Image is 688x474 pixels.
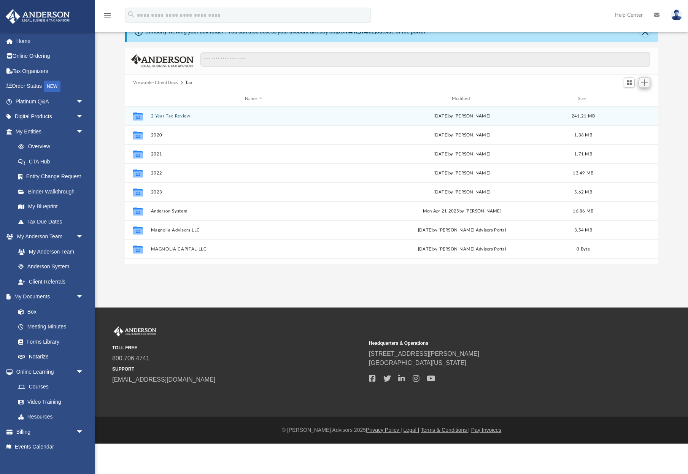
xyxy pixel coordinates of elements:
[128,95,147,102] div: id
[151,247,356,252] button: MAGNOLIA CAPITAL LLC
[5,364,91,379] a: Online Learningarrow_drop_down
[103,11,112,20] i: menu
[366,427,402,433] a: Privacy Policy |
[11,169,95,184] a: Entity Change Request
[359,170,565,177] div: [DATE] by [PERSON_NAME]
[95,426,688,434] div: © [PERSON_NAME] Advisors 2025
[151,190,356,195] button: 2023
[76,424,91,440] span: arrow_drop_down
[133,79,178,86] button: Viewable-ClientDocs
[5,109,95,124] a: Digital Productsarrow_drop_down
[76,124,91,140] span: arrow_drop_down
[11,184,95,199] a: Binder Walkthrough
[359,95,564,102] div: Modified
[5,33,95,49] a: Home
[5,289,91,304] a: My Documentsarrow_drop_down
[359,113,565,120] div: [DATE] by [PERSON_NAME]
[624,78,635,88] button: Switch to Grid View
[3,9,72,24] img: Anderson Advisors Platinum Portal
[151,209,356,214] button: Anderson System
[359,151,565,158] div: [DATE] by [PERSON_NAME]
[11,304,87,319] a: Box
[671,10,682,21] img: User Pic
[359,227,565,234] div: [DATE] by [PERSON_NAME] Advisors Portal
[5,424,95,439] a: Billingarrow_drop_down
[11,349,91,365] a: Notarize
[11,379,91,395] a: Courses
[76,229,91,245] span: arrow_drop_down
[11,274,91,289] a: Client Referrals
[11,259,91,274] a: Anderson System
[574,152,592,156] span: 1.71 MB
[11,394,87,409] a: Video Training
[404,427,419,433] a: Legal |
[5,79,95,94] a: Order StatusNEW
[573,171,593,175] span: 13.49 MB
[5,439,95,455] a: Events Calendar
[112,376,215,383] a: [EMAIL_ADDRESS][DOMAIN_NAME]
[125,106,658,264] div: grid
[335,29,376,35] a: [DOMAIN_NAME]
[359,132,565,139] div: [DATE] by [PERSON_NAME]
[572,114,595,118] span: 241.21 MB
[11,409,91,425] a: Resources
[112,327,158,336] img: Anderson Advisors Platinum Portal
[112,366,364,373] small: SUPPORT
[574,228,592,232] span: 3.54 MB
[200,52,650,67] input: Search files and folders
[151,114,356,119] button: 2-Year Tax Review
[359,246,565,253] div: [DATE] by [PERSON_NAME] Advisors Portal
[11,154,95,169] a: CTA Hub
[421,427,470,433] a: Terms & Conditions |
[76,109,91,125] span: arrow_drop_down
[112,355,149,361] a: 800.706.4741
[639,78,650,88] button: Add
[5,124,95,139] a: My Entitiesarrow_drop_down
[44,81,60,92] div: NEW
[359,208,565,215] div: Mon Apr 21 2025 by [PERSON_NAME]
[76,289,91,305] span: arrow_drop_down
[103,14,112,20] a: menu
[11,214,95,229] a: Tax Due Dates
[11,334,87,349] a: Forms Library
[574,190,592,194] span: 5.62 MB
[359,189,565,196] div: [DATE] by [PERSON_NAME]
[151,228,356,233] button: Magnolia Advisors LLC
[574,133,592,137] span: 1.36 MB
[5,94,95,109] a: Platinum Q&Aarrow_drop_down
[5,63,95,79] a: Tax Organizers
[602,95,655,102] div: id
[5,49,95,64] a: Online Ordering
[151,171,356,176] button: 2022
[471,427,501,433] a: Pay Invoices
[11,319,91,334] a: Meeting Minutes
[151,133,356,138] button: 2020
[369,350,479,357] a: [STREET_ADDRESS][PERSON_NAME]
[573,209,593,213] span: 16.86 MB
[76,94,91,109] span: arrow_drop_down
[127,10,135,19] i: search
[112,344,364,351] small: TOLL FREE
[369,340,620,347] small: Headquarters & Operations
[369,360,466,366] a: [GEOGRAPHIC_DATA][US_STATE]
[150,95,356,102] div: Name
[11,244,87,259] a: My Anderson Team
[11,139,95,154] a: Overview
[5,229,91,244] a: My Anderson Teamarrow_drop_down
[568,95,598,102] div: Size
[151,152,356,157] button: 2021
[577,247,590,251] span: 0 Byte
[11,199,91,214] a: My Blueprint
[185,79,193,86] button: Tax
[76,364,91,380] span: arrow_drop_down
